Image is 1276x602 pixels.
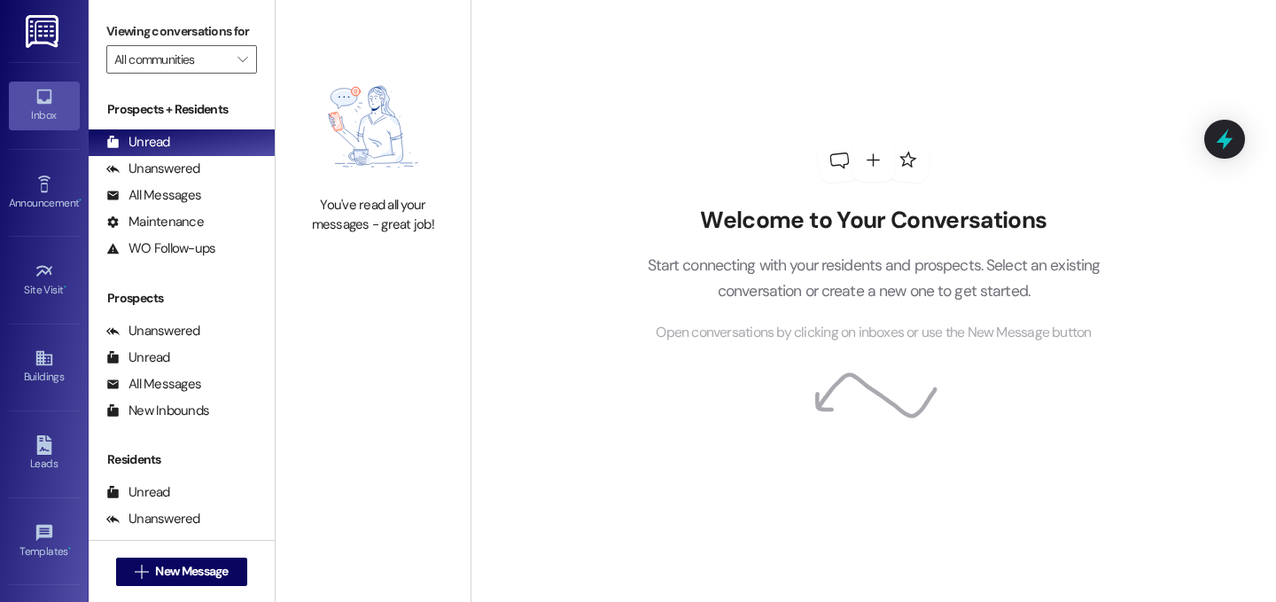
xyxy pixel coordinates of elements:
img: ResiDesk Logo [26,15,62,48]
span: Open conversations by clicking on inboxes or use the New Message button [656,322,1091,344]
div: Unread [106,483,170,502]
i:  [237,52,247,66]
h2: Welcome to Your Conversations [620,207,1127,235]
div: Maintenance [106,213,204,231]
div: Unread [106,348,170,367]
a: Templates • [9,518,80,566]
button: New Message [116,558,247,586]
span: • [79,194,82,207]
img: empty-state [295,66,451,187]
div: Unanswered [106,160,200,178]
div: All Messages [106,375,201,394]
a: Leads [9,430,80,478]
p: Start connecting with your residents and prospects. Select an existing conversation or create a n... [620,253,1127,303]
div: All Messages [106,536,201,555]
div: All Messages [106,186,201,205]
div: New Inbounds [106,402,209,420]
a: Buildings [9,343,80,391]
a: Site Visit • [9,256,80,304]
div: Residents [89,450,275,469]
a: Inbox [9,82,80,129]
div: WO Follow-ups [106,239,215,258]
div: Unread [106,133,170,152]
div: Unanswered [106,322,200,340]
i:  [135,565,148,579]
span: • [64,281,66,293]
label: Viewing conversations for [106,18,257,45]
div: Prospects [89,289,275,308]
div: Unanswered [106,510,200,528]
div: You've read all your messages - great job! [295,196,451,234]
div: Prospects + Residents [89,100,275,119]
input: All communities [114,45,229,74]
span: • [68,543,71,555]
span: New Message [155,562,228,581]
